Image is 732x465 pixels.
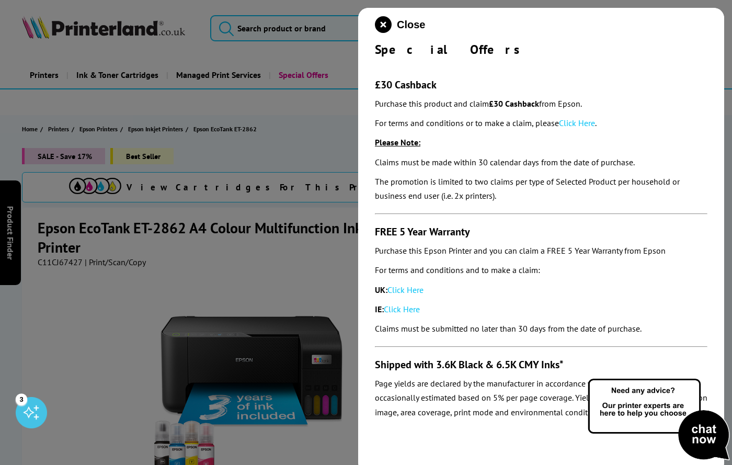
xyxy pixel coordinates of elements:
p: Purchase this Epson Printer and you can claim a FREE 5 Year Warranty from Epson [375,244,707,258]
p: For terms and conditions or to make a claim, please . [375,116,707,130]
p: For terms and conditions and to make a claim: [375,263,707,277]
span: Close [397,19,425,31]
strong: IE: [375,304,384,314]
em: Claims must be made within 30 calendar days from the date of purchase. [375,157,635,167]
h3: Shipped with 3.6K Black & 6.5K CMY Inks* [375,358,707,371]
u: Please Note: [375,137,420,148]
div: 3 [16,393,27,405]
p: Purchase this product and claim from Epson. [375,97,707,111]
a: Click Here [559,118,595,128]
a: Click Here [384,304,420,314]
h3: FREE 5 Year Warranty [375,225,707,239]
button: close modal [375,16,425,33]
h3: £30 Cashback [375,78,707,92]
div: Special Offers [375,41,707,58]
a: Click Here [387,285,424,295]
strong: UK: [375,285,387,295]
em: Page yields are declared by the manufacturer in accordance with ISO/IEC standards or occasionally... [375,378,707,417]
strong: £30 Cashback [489,98,539,109]
img: Open Live Chat window [586,377,732,463]
em: The promotion is limited to two claims per type of Selected Product per household or business end... [375,176,680,201]
p: Claims must be submitted no later than 30 days from the date of purchase. [375,322,707,336]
